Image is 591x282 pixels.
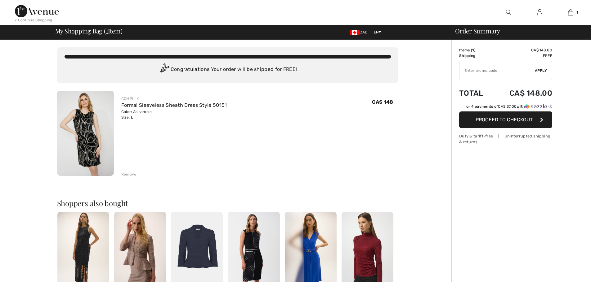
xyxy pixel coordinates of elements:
img: Formal Sleeveless Sheath Dress Style 50151 [57,91,114,176]
span: CA$ 37.00 [498,104,517,109]
span: Proceed to Checkout [476,117,533,123]
span: 1 [106,26,108,34]
img: 1ère Avenue [15,5,59,17]
td: Items ( ) [459,47,493,53]
div: Remove [121,171,137,177]
a: 1 [555,9,586,16]
span: 1 [576,10,578,15]
img: Sezzle [525,104,547,109]
div: COMPLI K [121,96,227,102]
div: Order Summary [448,28,587,34]
div: or 4 payments ofCA$ 37.00withSezzle Click to learn more about Sezzle [459,104,552,111]
img: My Info [537,9,542,16]
iframe: Opens a widget where you can find more information [551,263,585,279]
span: My Shopping Bag ( Item) [55,28,123,34]
span: EN [374,30,382,34]
span: CA$ 148 [372,99,393,105]
div: < Continue Shopping [15,17,52,23]
div: Color: As sample Size: L [121,109,227,120]
img: Congratulation2.svg [158,63,171,76]
input: Promo code [459,61,535,80]
td: Shipping [459,53,493,59]
td: CA$ 148.00 [493,47,552,53]
img: search the website [506,9,511,16]
td: Free [493,53,552,59]
span: CAD [350,30,370,34]
span: Apply [535,68,547,73]
img: Canadian Dollar [350,30,360,35]
a: Sign In [532,9,547,16]
div: or 4 payments of with [466,104,552,109]
td: CA$ 148.00 [493,83,552,104]
h2: Shoppers also bought [57,199,398,207]
td: Total [459,83,493,104]
span: 1 [472,48,474,52]
div: Congratulations! Your order will be shipped for FREE! [65,63,391,76]
button: Proceed to Checkout [459,111,552,128]
a: Formal Sleeveless Sheath Dress Style 50151 [121,102,227,108]
img: My Bag [568,9,573,16]
div: Duty & tariff-free | Uninterrupted shipping & returns [459,133,552,145]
